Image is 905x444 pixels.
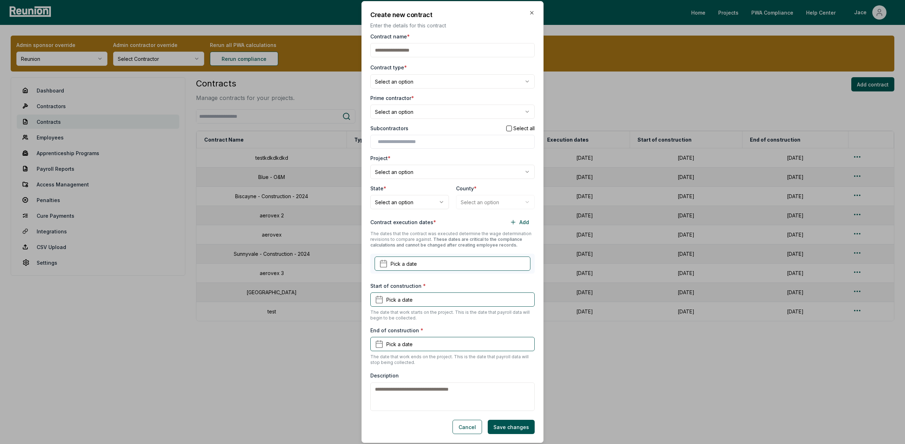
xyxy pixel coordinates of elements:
span: Pick a date [386,296,413,303]
label: State [370,185,386,192]
label: Subcontractors [370,125,408,132]
button: Add [504,215,535,229]
span: The dates that the contract was executed determine the wage determination revisions to compare ag... [370,231,531,248]
h2: Create new contract [370,10,535,20]
span: Pick a date [386,340,413,348]
span: Pick a date [391,260,417,268]
p: The date that work starts on the project. This is the date that payroll data will begin to be col... [370,310,535,321]
p: Enter the details for this contract [370,22,535,29]
span: These dates are critical to the compliance calculations and cannot be changed after creating empl... [370,237,522,248]
button: Pick a date [375,257,530,271]
label: Description [370,372,399,379]
button: Save changes [488,420,535,434]
button: Pick a date [370,337,535,351]
label: Prime contractor [370,94,414,102]
button: Pick a date [370,292,535,307]
p: The date that work ends on the project. This is the date that payroll data will stop being collec... [370,354,535,365]
label: Contract execution dates [370,218,436,226]
label: Select all [513,126,535,131]
label: Start of construction [370,282,426,290]
label: Project [370,154,391,162]
label: County [456,185,477,192]
label: Contract type [370,64,407,70]
label: End of construction [370,327,423,334]
label: Contract name [370,33,410,40]
button: Cancel [452,420,482,434]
